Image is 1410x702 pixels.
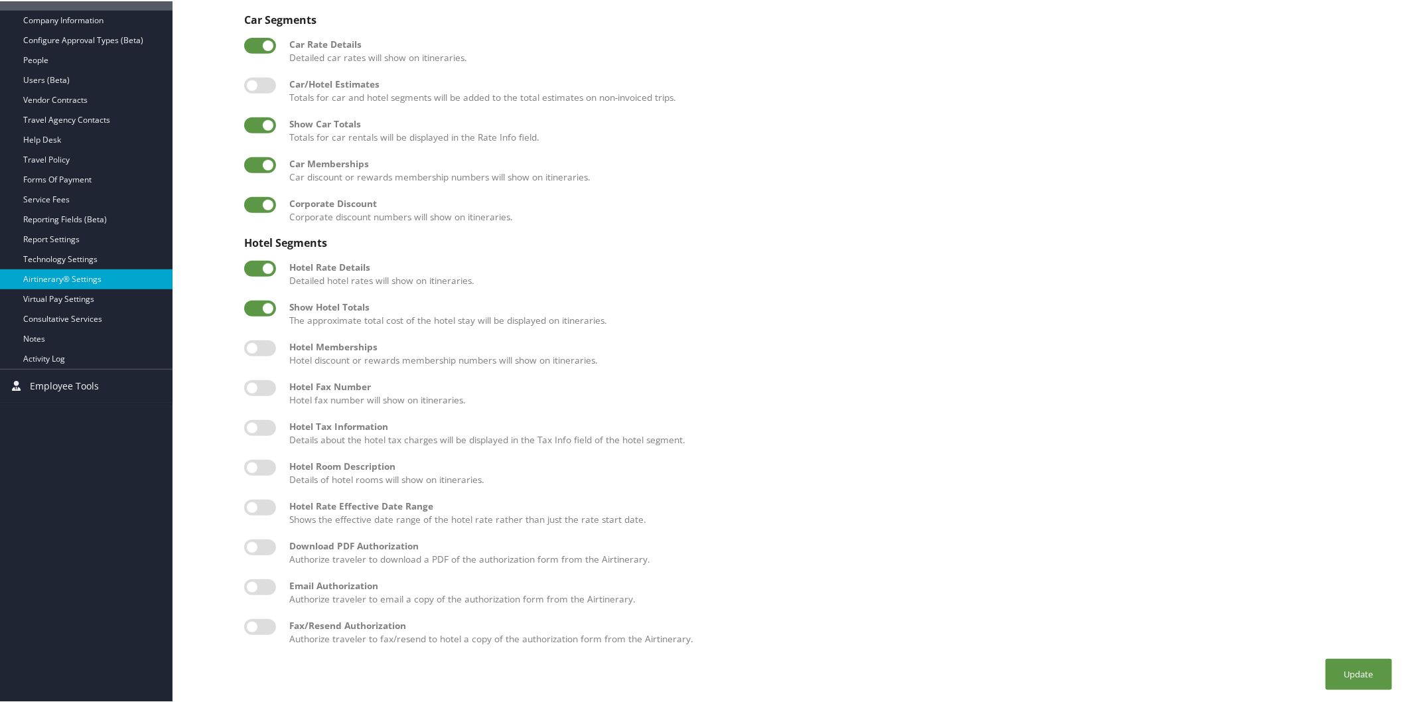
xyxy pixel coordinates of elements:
label: Authorize traveler to fax/resend to hotel a copy of the authorization form from the Airtinerary. [289,618,1389,645]
div: Fax/Resend Authorization [289,618,1389,631]
div: Show Car Totals [289,116,1389,129]
label: Details about the hotel tax charges will be displayed in the Tax Info field of the hotel segment. [289,419,1389,446]
div: Car Rate Details [289,36,1389,50]
div: Car Memberships [289,156,1389,169]
button: Update [1326,658,1392,689]
span: Employee Tools [30,368,99,401]
div: Email Authorization [289,578,1389,591]
label: Authorize traveler to download a PDF of the authorization form from the Airtinerary. [289,538,1389,565]
label: Hotel discount or rewards membership numbers will show on itineraries. [289,339,1389,366]
div: Download PDF Authorization [289,538,1389,551]
label: Car discount or rewards membership numbers will show on itineraries. [289,156,1389,183]
div: Hotel Room Description [289,458,1389,472]
div: Hotel Tax Information [289,419,1389,432]
div: Corporate Discount [289,196,1389,209]
div: Hotel Rate Details [289,259,1389,273]
div: Hotel Segments [244,236,1389,247]
label: Details of hotel rooms will show on itineraries. [289,458,1389,486]
div: Hotel Fax Number [289,379,1389,392]
label: Totals for car and hotel segments will be added to the total estimates on non-invoiced trips. [289,76,1389,104]
label: Detailed car rates will show on itineraries. [289,36,1389,64]
label: Totals for car rentals will be displayed in the Rate Info field. [289,116,1389,143]
div: Car/Hotel Estimates [289,76,1389,90]
label: Detailed hotel rates will show on itineraries. [289,259,1389,287]
div: Hotel Rate Effective Date Range [289,498,1389,512]
div: Show Hotel Totals [289,299,1389,313]
div: Car Segments [244,13,1389,25]
label: Shows the effective date range of the hotel rate rather than just the rate start date. [289,498,1389,526]
label: The approximate total cost of the hotel stay will be displayed on itineraries. [289,299,1389,326]
label: Hotel fax number will show on itineraries. [289,379,1389,406]
label: Corporate discount numbers will show on itineraries. [289,196,1389,223]
div: Hotel Memberships [289,339,1389,352]
label: Authorize traveler to email a copy of the authorization form from the Airtinerary. [289,578,1389,605]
